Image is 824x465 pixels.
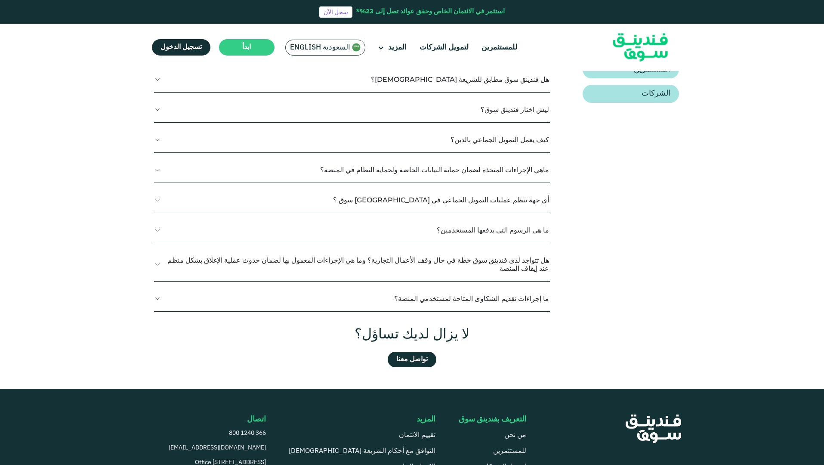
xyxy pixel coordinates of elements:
[154,157,550,183] button: ماهي الإجراءات المتخذة لضمان حماية البيانات الخاصة ولحماية النظام في المنصة؟
[229,430,266,436] span: 800 1240 366
[247,415,266,423] span: اتصال
[154,217,550,243] button: ما هي الرسوم التي يدفعها المستخدمين؟
[479,40,519,55] a: للمستثمرين
[598,26,682,69] img: Logo
[164,428,266,439] a: 800 1240 366
[145,325,679,345] div: لا يزال لديك تساؤل؟
[154,127,550,152] button: كيف يعمل التمويل الجماعي بالدين؟
[504,432,526,438] a: من نحن
[399,432,435,438] a: تقييم الائتمان
[388,44,407,51] span: المزيد
[356,7,505,17] div: استثمر في الائتمان الخاص وحقق عوائد تصل إلى 23%*
[611,407,696,451] img: FooterLogo
[388,352,436,367] a: تواصل معنا
[289,448,435,454] a: التوافق مع أحكام الشريعة [DEMOGRAPHIC_DATA]
[319,6,352,18] a: سجل الآن
[417,40,471,55] a: لتمويل الشركات
[154,187,550,213] button: أي جهة تنظم عمليات التمويل الجماعي في [GEOGRAPHIC_DATA] سوق ؟
[169,445,266,451] span: [EMAIL_ADDRESS][DOMAIN_NAME]
[290,43,350,53] span: السعودية English
[242,44,251,50] span: ابدأ
[352,43,361,52] img: SA Flag
[154,248,550,281] button: هل تتواجد لدى فندينق سوق خطة في حال وقف الأعمال التجارية؟ وما هي الإجراءات المعمول بها لضمان حدوث...
[164,443,266,453] a: [EMAIL_ADDRESS][DOMAIN_NAME]
[154,97,550,122] button: ليش اختار فندينق سوق؟
[154,286,550,311] button: ما إجراءات تقديم الشكاوى المتاحة لمستخدمي المنصة؟
[160,44,202,50] span: تسجيل الدخول
[417,415,435,423] span: المزيد
[459,415,526,424] div: التعريف بفندينق سوق
[152,39,210,56] a: تسجيل الدخول
[583,85,679,103] a: الشركات
[642,89,670,99] h2: الشركات
[493,448,526,454] a: للمستثمرين
[154,67,550,92] button: هل فندينق سوق مطابق للشريعة [DEMOGRAPHIC_DATA]؟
